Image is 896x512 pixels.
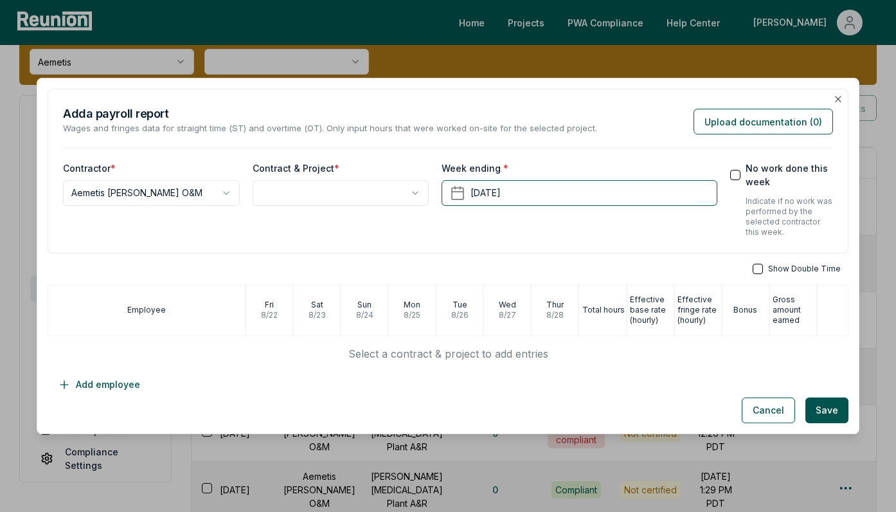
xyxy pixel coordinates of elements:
[452,300,467,310] p: Tue
[677,295,721,325] p: Effective fringe rate (hourly)
[630,295,674,325] p: Effective base rate (hourly)
[404,300,420,310] p: Mon
[546,300,564,310] p: Thur
[499,300,516,310] p: Wed
[356,310,373,320] p: 8 / 24
[261,310,278,320] p: 8 / 22
[733,305,757,315] p: Bonus
[742,398,795,423] button: Cancel
[48,336,848,372] p: Select a contract & project to add entries
[63,161,116,175] label: Contractor
[404,310,420,320] p: 8 / 25
[442,180,717,206] button: [DATE]
[451,310,469,320] p: 8 / 26
[773,295,816,325] p: Gross amount earned
[357,300,372,310] p: Sun
[582,305,625,315] p: Total hours
[746,161,833,188] label: No work done this week
[499,310,516,320] p: 8 / 27
[63,105,597,122] h2: Add a payroll report
[48,372,150,398] button: Add employee
[546,310,564,320] p: 8 / 28
[694,109,833,134] button: Upload documentation (0)
[127,305,166,315] p: Employee
[311,300,323,310] p: Sat
[768,264,841,274] span: Show Double Time
[253,161,339,175] label: Contract & Project
[746,196,833,237] p: Indicate if no work was performed by the selected contractor this week.
[805,398,848,423] button: Save
[63,122,597,135] p: Wages and fringes data for straight time (ST) and overtime (OT). Only input hours that were worke...
[309,310,326,320] p: 8 / 23
[442,161,508,175] label: Week ending
[265,300,274,310] p: Fri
